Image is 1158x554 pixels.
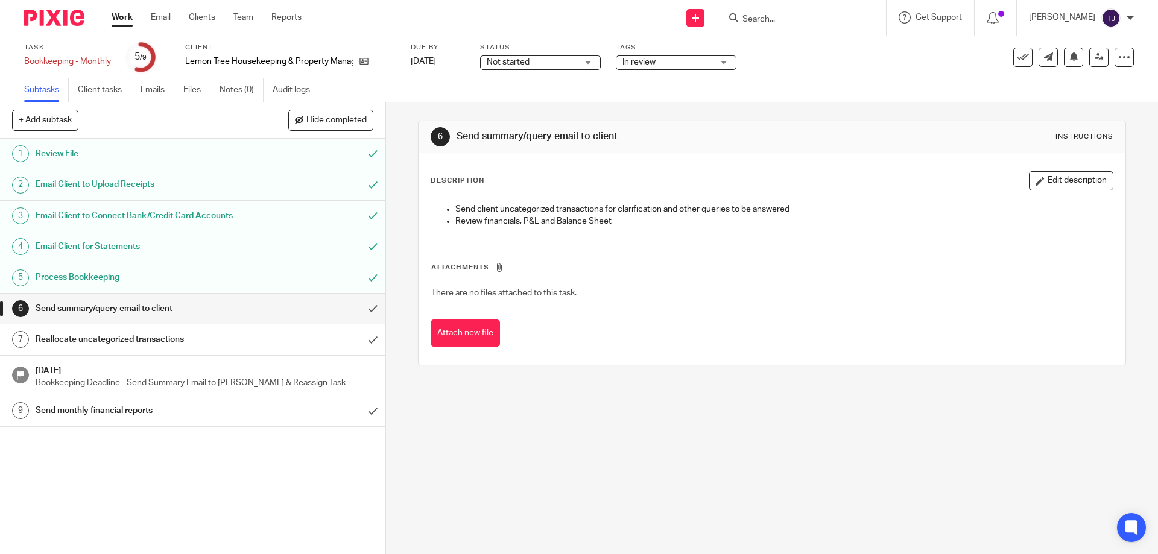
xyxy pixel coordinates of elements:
[24,43,111,52] label: Task
[233,11,253,24] a: Team
[431,289,577,297] span: There are no files attached to this task.
[480,43,601,52] label: Status
[36,330,244,348] h1: Reallocate uncategorized transactions
[12,177,29,194] div: 2
[12,402,29,419] div: 9
[36,401,244,420] h1: Send monthly financial reports
[36,268,244,286] h1: Process Bookkeeping
[189,11,215,24] a: Clients
[112,11,133,24] a: Work
[24,55,111,68] div: Bookkeeping - Monthly
[36,362,373,377] h1: [DATE]
[616,43,736,52] label: Tags
[431,127,450,146] div: 6
[12,300,29,317] div: 6
[12,145,29,162] div: 1
[12,269,29,286] div: 5
[36,145,244,163] h1: Review File
[455,203,1112,215] p: Send client uncategorized transactions for clarification and other queries to be answered
[36,238,244,256] h1: Email Client for Statements
[457,130,798,143] h1: Send summary/query email to client
[36,300,244,318] h1: Send summary/query email to client
[12,207,29,224] div: 3
[1029,171,1113,190] button: Edit description
[622,58,656,66] span: In review
[455,215,1112,227] p: Review financials, P&L and Balance Sheet
[12,238,29,255] div: 4
[24,10,84,26] img: Pixie
[1055,132,1113,142] div: Instructions
[36,175,244,194] h1: Email Client to Upload Receipts
[36,207,244,225] h1: Email Client to Connect Bank/Credit Card Accounts
[220,78,264,102] a: Notes (0)
[431,176,484,186] p: Description
[411,43,465,52] label: Due by
[12,110,78,130] button: + Add subtask
[134,50,147,64] div: 5
[78,78,131,102] a: Client tasks
[916,13,962,22] span: Get Support
[741,14,850,25] input: Search
[36,377,373,389] p: Bookkeeping Deadline - Send Summary Email to [PERSON_NAME] & Reassign Task
[288,110,373,130] button: Hide completed
[141,78,174,102] a: Emails
[12,331,29,348] div: 7
[185,55,353,68] p: Lemon Tree Housekeeping & Property Management
[140,54,147,61] small: /9
[431,319,500,347] button: Attach new file
[1029,11,1095,24] p: [PERSON_NAME]
[1101,8,1121,28] img: svg%3E
[273,78,319,102] a: Audit logs
[431,264,489,271] span: Attachments
[306,116,367,125] span: Hide completed
[185,43,396,52] label: Client
[271,11,302,24] a: Reports
[183,78,210,102] a: Files
[24,78,69,102] a: Subtasks
[151,11,171,24] a: Email
[411,57,436,66] span: [DATE]
[487,58,530,66] span: Not started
